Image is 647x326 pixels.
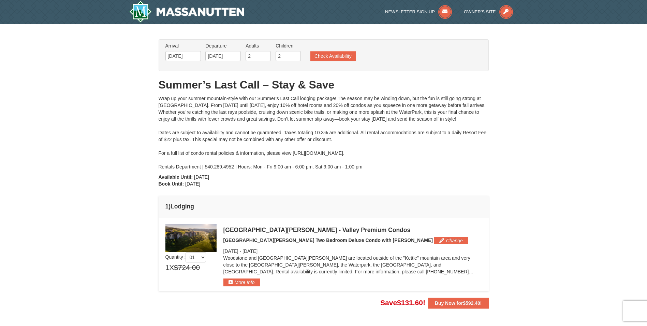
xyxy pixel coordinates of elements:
span: [GEOGRAPHIC_DATA][PERSON_NAME] Two Bedroom Deluxe Condo with [PERSON_NAME] [223,237,433,243]
h1: Summer’s Last Call – Stay & Save [159,78,489,92]
label: Children [276,42,301,49]
span: $724.00 [174,262,200,273]
div: Wrap up your summer mountain-style with our Summer’s Last Call lodging package! The season may be... [159,95,489,170]
label: Arrival [165,42,201,49]
span: Quantity : [165,254,206,260]
strong: Buy Now for ! [435,300,482,306]
img: Massanutten Resort Logo [129,1,245,23]
a: Massanutten Resort [129,1,245,23]
span: $131.60 [397,299,423,307]
button: More Info [223,279,260,286]
label: Adults [246,42,271,49]
span: - [239,248,241,254]
span: Owner's Site [464,9,496,14]
button: Check Availability [310,51,356,61]
span: X [169,262,174,273]
h4: 1 Lodging [165,203,482,210]
span: ) [168,203,171,210]
span: 1 [165,262,170,273]
label: Departure [205,42,241,49]
strong: Book Until: [159,181,184,187]
button: Buy Now for$592.40! [428,298,489,309]
p: Woodstone and [GEOGRAPHIC_DATA][PERSON_NAME] are located outside of the "Kettle" mountain area an... [223,255,482,275]
span: Newsletter Sign Up [385,9,435,14]
span: [DATE] [242,248,258,254]
span: [DATE] [194,174,209,180]
img: 19219041-4-ec11c166.jpg [165,224,217,252]
span: $592.40 [463,300,480,306]
a: Owner's Site [464,9,513,14]
span: Save ! [380,299,425,307]
span: [DATE] [223,248,238,254]
button: Change [434,237,468,244]
span: [DATE] [185,181,200,187]
a: Newsletter Sign Up [385,9,452,14]
div: [GEOGRAPHIC_DATA][PERSON_NAME] - Valley Premium Condos [223,227,482,233]
strong: Available Until: [159,174,193,180]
